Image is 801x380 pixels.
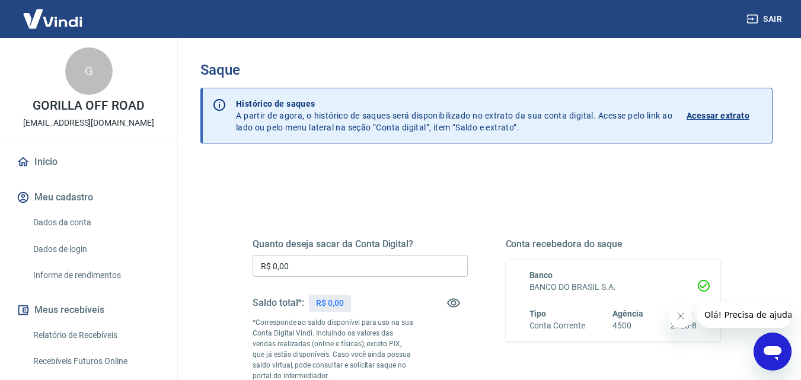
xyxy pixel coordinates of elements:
a: Informe de rendimentos [28,263,163,288]
a: Início [14,149,163,175]
a: Recebíveis Futuros Online [28,349,163,373]
h5: Conta recebedora do saque [506,238,721,250]
button: Meu cadastro [14,184,163,210]
h5: Quanto deseja sacar da Conta Digital? [253,238,468,250]
iframe: Mensagem da empresa [697,302,792,328]
h6: 4500 [612,320,643,332]
a: Dados de login [28,237,163,261]
p: A partir de agora, o histórico de saques será disponibilizado no extrato da sua conta digital. Ac... [236,98,672,133]
span: Agência [612,309,643,318]
p: Histórico de saques [236,98,672,110]
h3: Saque [200,62,773,78]
a: Dados da conta [28,210,163,235]
button: Meus recebíveis [14,297,163,323]
p: Acessar extrato [687,110,749,122]
iframe: Fechar mensagem [669,304,693,328]
img: Vindi [14,1,91,37]
a: Relatório de Recebíveis [28,323,163,347]
span: Tipo [529,309,547,318]
h6: Conta Corrente [529,320,585,332]
p: GORILLA OFF ROAD [33,100,144,112]
button: Sair [744,8,787,30]
div: G [65,47,113,95]
iframe: Botão para abrir a janela de mensagens [754,333,792,371]
p: [EMAIL_ADDRESS][DOMAIN_NAME] [23,117,154,129]
h5: Saldo total*: [253,297,304,309]
a: Acessar extrato [687,98,762,133]
span: Olá! Precisa de ajuda? [7,8,100,18]
span: Banco [529,270,553,280]
h6: BANCO DO BRASIL S.A. [529,281,697,293]
p: R$ 0,00 [316,297,344,309]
